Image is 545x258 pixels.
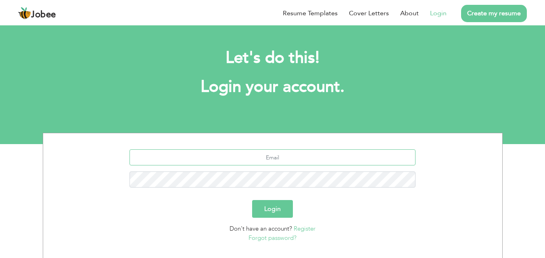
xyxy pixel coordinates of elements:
a: Jobee [18,7,56,20]
a: Forgot password? [248,234,297,242]
button: Login [252,200,293,218]
h1: Login your account. [55,76,491,97]
img: jobee.io [18,7,31,20]
span: Don't have an account? [230,225,292,233]
a: Resume Templates [283,8,338,18]
a: Create my resume [461,5,527,22]
a: Login [430,8,447,18]
span: Jobee [31,10,56,19]
a: About [400,8,419,18]
h2: Let's do this! [55,47,491,68]
a: Cover Letters [349,8,389,18]
input: Email [129,149,416,165]
a: Register [294,225,315,233]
